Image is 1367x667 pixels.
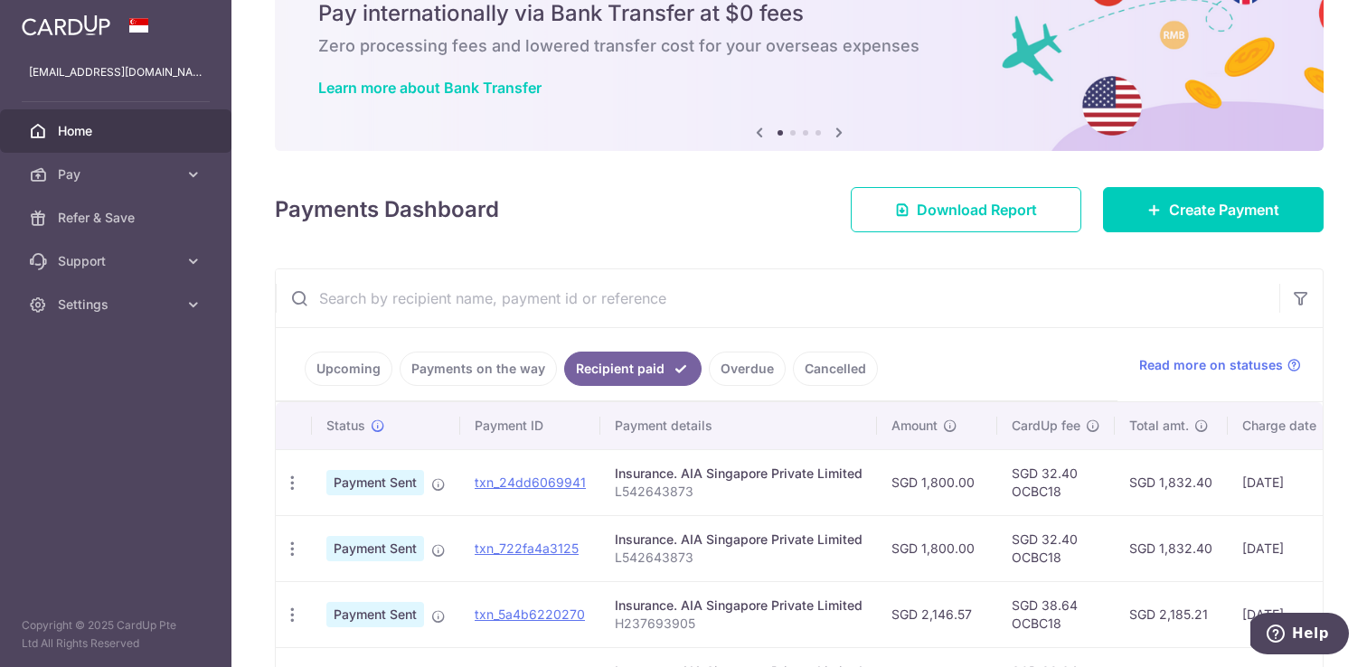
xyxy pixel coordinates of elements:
[1169,199,1279,221] span: Create Payment
[326,417,365,435] span: Status
[1250,613,1349,658] iframe: Opens a widget where you can find more information
[877,515,997,581] td: SGD 1,800.00
[877,581,997,647] td: SGD 2,146.57
[58,209,177,227] span: Refer & Save
[1115,515,1228,581] td: SGD 1,832.40
[615,597,863,615] div: Insurance. AIA Singapore Private Limited
[1129,417,1189,435] span: Total amt.
[58,122,177,140] span: Home
[997,449,1115,515] td: SGD 32.40 OCBC18
[615,531,863,549] div: Insurance. AIA Singapore Private Limited
[58,296,177,314] span: Settings
[318,35,1280,57] h6: Zero processing fees and lowered transfer cost for your overseas expenses
[475,540,579,556] a: txn_722fa4a3125
[276,269,1279,327] input: Search by recipient name, payment id or reference
[793,352,878,386] a: Cancelled
[615,465,863,483] div: Insurance. AIA Singapore Private Limited
[615,615,863,633] p: H237693905
[1228,449,1351,515] td: [DATE]
[22,14,110,36] img: CardUp
[851,187,1081,232] a: Download Report
[475,474,586,490] a: txn_24dd6069941
[1139,356,1283,374] span: Read more on statuses
[891,417,938,435] span: Amount
[709,352,786,386] a: Overdue
[275,193,499,226] h4: Payments Dashboard
[326,536,424,561] span: Payment Sent
[305,352,392,386] a: Upcoming
[1139,356,1301,374] a: Read more on statuses
[1115,581,1228,647] td: SGD 2,185.21
[600,402,877,449] th: Payment details
[615,483,863,501] p: L542643873
[564,352,702,386] a: Recipient paid
[615,549,863,567] p: L542643873
[1242,417,1316,435] span: Charge date
[400,352,557,386] a: Payments on the way
[877,449,997,515] td: SGD 1,800.00
[917,199,1037,221] span: Download Report
[1012,417,1080,435] span: CardUp fee
[997,581,1115,647] td: SGD 38.64 OCBC18
[1115,449,1228,515] td: SGD 1,832.40
[326,470,424,495] span: Payment Sent
[29,63,203,81] p: [EMAIL_ADDRESS][DOMAIN_NAME]
[318,79,542,97] a: Learn more about Bank Transfer
[1228,515,1351,581] td: [DATE]
[58,252,177,270] span: Support
[326,602,424,627] span: Payment Sent
[58,165,177,183] span: Pay
[997,515,1115,581] td: SGD 32.40 OCBC18
[1103,187,1324,232] a: Create Payment
[1228,581,1351,647] td: [DATE]
[460,402,600,449] th: Payment ID
[475,606,585,622] a: txn_5a4b6220270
